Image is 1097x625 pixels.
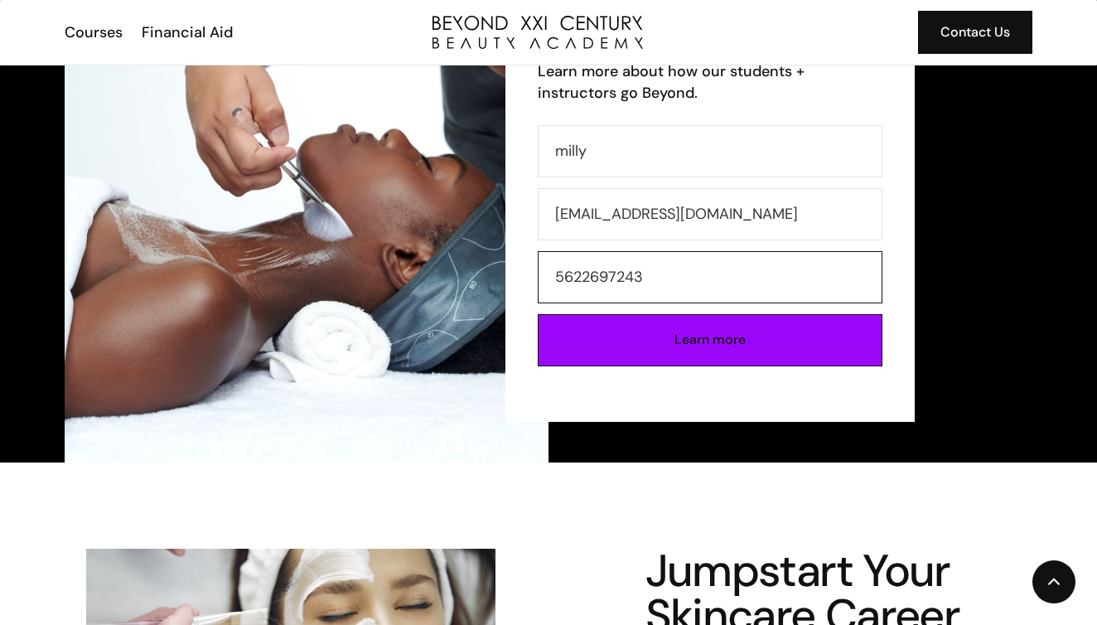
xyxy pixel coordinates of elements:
a: Contact Us [918,11,1032,54]
a: Courses [54,22,131,43]
input: Email Address [538,188,882,240]
h6: Learn more about how our students + instructors go Beyond. [538,61,882,104]
div: Courses [65,22,123,43]
input: Your Name [538,125,882,177]
img: beyond logo [433,16,643,49]
div: Contact Us [940,22,1010,43]
input: Phone [538,251,882,303]
div: Financial Aid [142,22,233,43]
a: Financial Aid [131,22,241,43]
a: home [433,16,643,49]
form: Contact Form (Esthi) [538,125,882,377]
input: Learn more [538,314,882,366]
